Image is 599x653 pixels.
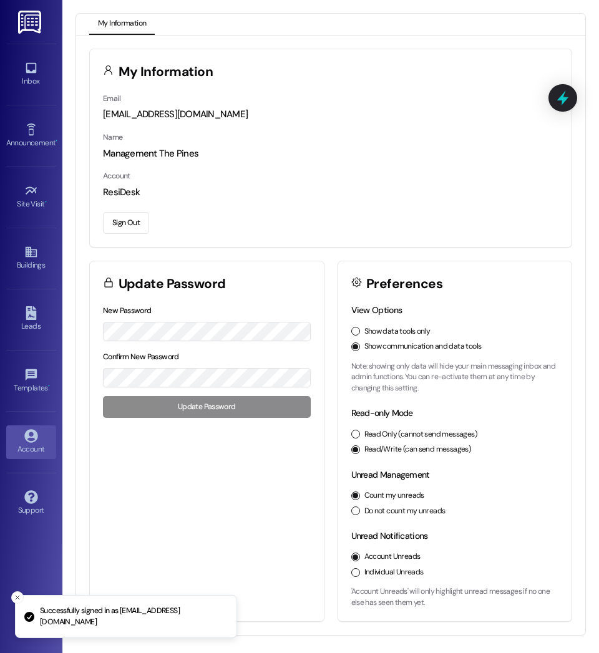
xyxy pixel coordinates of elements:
[351,586,559,608] p: 'Account Unreads' will only highlight unread messages if no one else has seen them yet.
[48,382,50,390] span: •
[6,57,56,91] a: Inbox
[6,180,56,214] a: Site Visit •
[351,361,559,394] p: Note: showing only data will hide your main messaging inbox and admin functions. You can re-activ...
[18,11,44,34] img: ResiDesk Logo
[40,606,226,627] p: Successfully signed in as [EMAIL_ADDRESS][DOMAIN_NAME]
[364,444,472,455] label: Read/Write (can send messages)
[364,551,421,563] label: Account Unreads
[103,212,149,234] button: Sign Out
[6,486,56,520] a: Support
[6,241,56,275] a: Buildings
[6,425,56,459] a: Account
[89,14,155,35] button: My Information
[103,108,558,121] div: [EMAIL_ADDRESS][DOMAIN_NAME]
[351,469,430,480] label: Unread Management
[6,302,56,336] a: Leads
[56,137,57,145] span: •
[119,278,226,291] h3: Update Password
[364,341,482,352] label: Show communication and data tools
[103,306,152,316] label: New Password
[103,132,123,142] label: Name
[103,94,120,104] label: Email
[366,278,442,291] h3: Preferences
[45,198,47,206] span: •
[119,65,213,79] h3: My Information
[364,490,424,501] label: Count my unreads
[11,591,24,604] button: Close toast
[364,326,431,337] label: Show data tools only
[351,530,428,541] label: Unread Notifications
[6,364,56,398] a: Templates •
[103,171,130,181] label: Account
[103,352,179,362] label: Confirm New Password
[351,304,402,316] label: View Options
[351,407,413,418] label: Read-only Mode
[103,186,558,199] div: ResiDesk
[364,429,477,440] label: Read Only (cannot send messages)
[364,567,424,578] label: Individual Unreads
[364,506,446,517] label: Do not count my unreads
[103,147,558,160] div: Management The Pines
